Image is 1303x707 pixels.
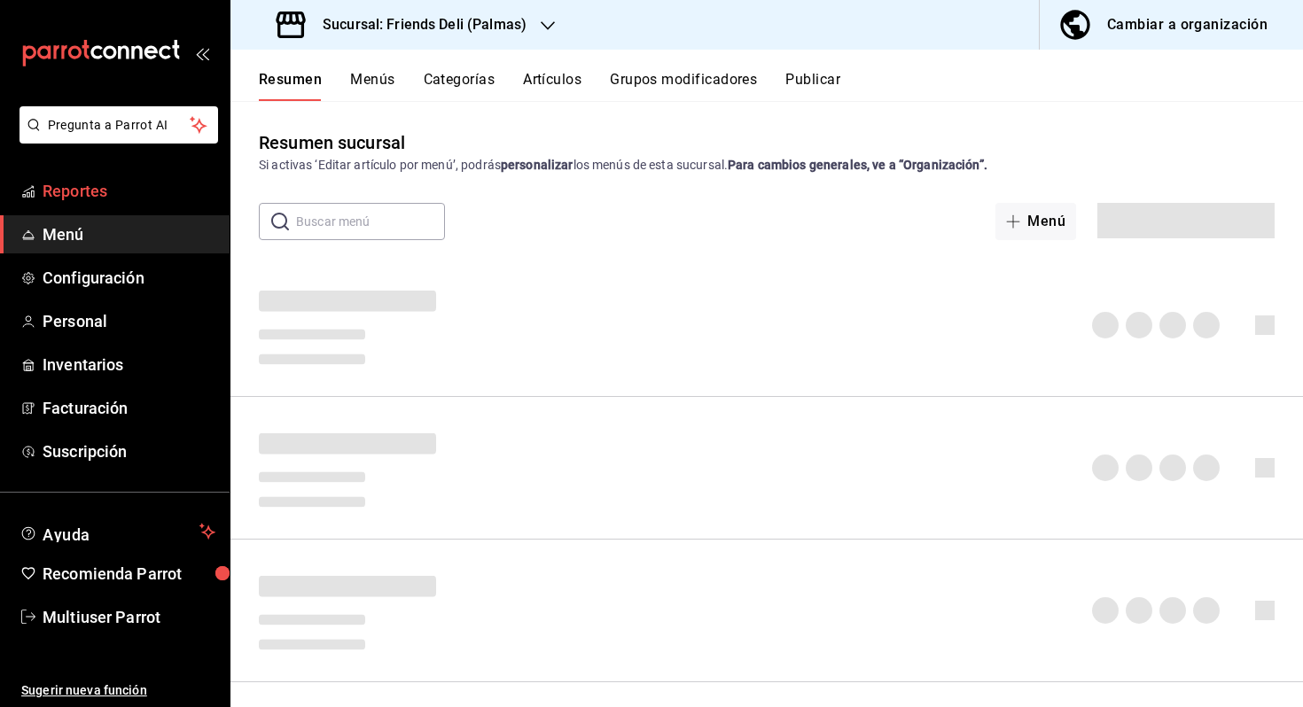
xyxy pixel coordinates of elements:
[259,156,1275,175] div: Si activas ‘Editar artículo por menú’, podrás los menús de esta sucursal.
[523,71,581,101] button: Artículos
[43,521,192,542] span: Ayuda
[259,71,322,101] button: Resumen
[424,71,495,101] button: Categorías
[48,116,191,135] span: Pregunta a Parrot AI
[259,129,405,156] div: Resumen sucursal
[43,562,215,586] span: Recomienda Parrot
[296,204,445,239] input: Buscar menú
[43,309,215,333] span: Personal
[350,71,394,101] button: Menús
[20,106,218,144] button: Pregunta a Parrot AI
[1107,12,1268,37] div: Cambiar a organización
[43,353,215,377] span: Inventarios
[728,158,987,172] strong: Para cambios generales, ve a “Organización”.
[43,396,215,420] span: Facturación
[43,605,215,629] span: Multiuser Parrot
[43,266,215,290] span: Configuración
[43,439,215,463] span: Suscripción
[785,71,840,101] button: Publicar
[610,71,757,101] button: Grupos modificadores
[21,681,215,700] span: Sugerir nueva función
[12,128,218,147] a: Pregunta a Parrot AI
[308,14,527,35] h3: Sucursal: Friends Deli (Palmas)
[43,222,215,246] span: Menú
[43,179,215,203] span: Reportes
[259,71,1303,101] div: navigation tabs
[195,46,209,60] button: open_drawer_menu
[501,158,573,172] strong: personalizar
[995,203,1076,240] button: Menú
